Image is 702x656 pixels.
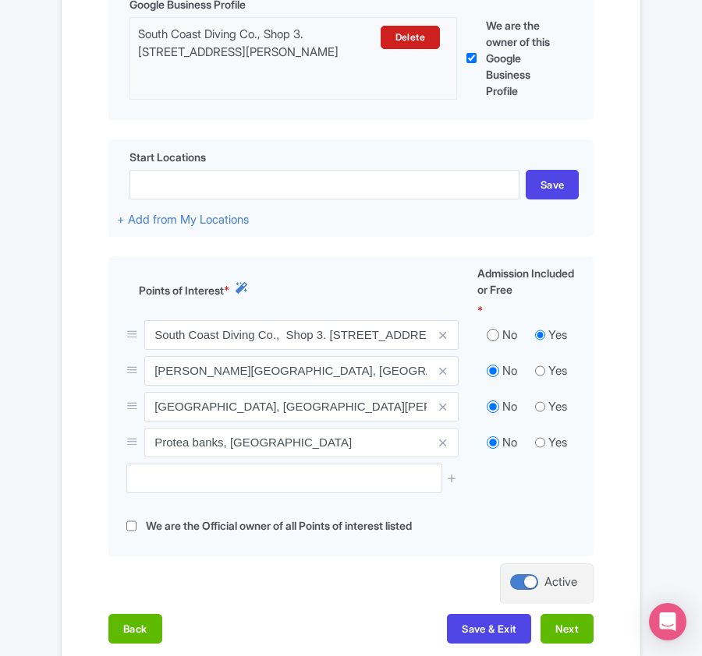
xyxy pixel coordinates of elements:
[117,212,249,227] a: + Add from My Locations
[502,326,517,344] label: No
[138,26,371,61] div: South Coast Diving Co., Shop 3. [STREET_ADDRESS][PERSON_NAME]
[447,614,531,644] button: Save & Exit
[548,362,567,380] label: Yes
[544,573,577,591] div: Active
[526,170,580,199] div: Save
[649,603,686,640] div: Open Intercom Messenger
[541,614,594,644] button: Next
[548,398,567,416] label: Yes
[477,265,576,298] span: Admission Included or Free
[502,398,517,416] label: No
[129,149,206,165] span: Start Locations
[548,326,567,344] label: Yes
[486,17,558,99] label: We are the owner of this Google Business Profile
[139,282,224,298] span: Points of Interest
[108,614,162,644] button: Back
[381,26,440,49] a: Delete
[502,362,517,380] label: No
[548,434,567,452] label: Yes
[502,434,517,452] label: No
[146,517,412,535] label: We are the Official owner of all Points of interest listed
